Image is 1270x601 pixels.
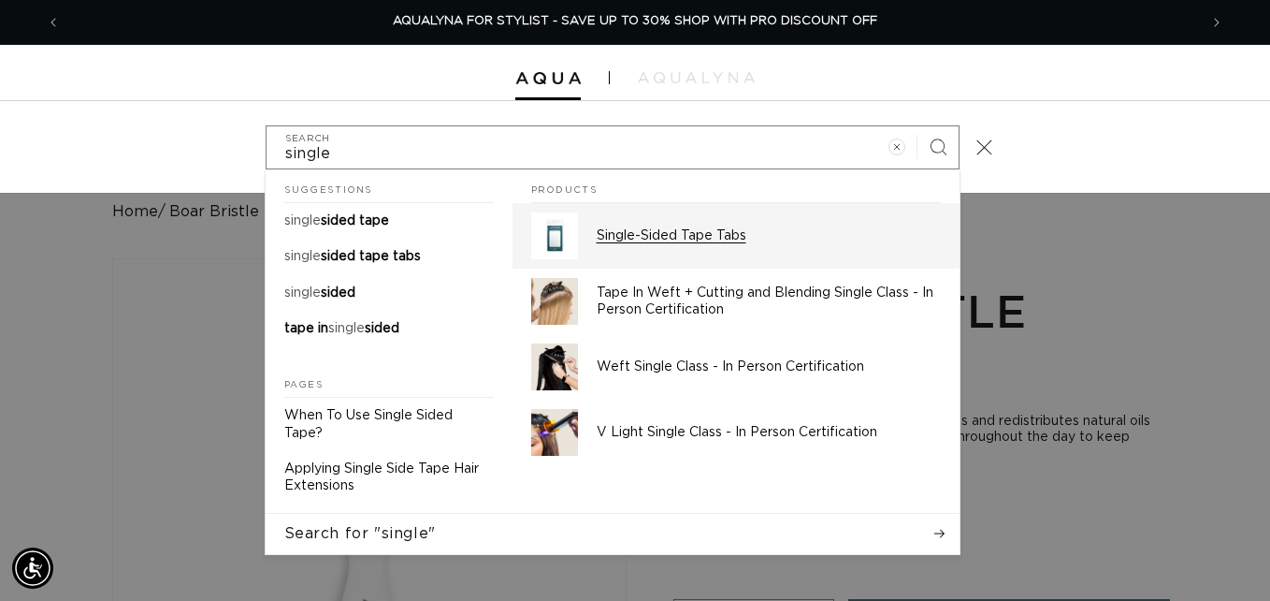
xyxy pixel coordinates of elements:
h2: Products [531,170,941,204]
input: Search [267,126,959,169]
a: Weft Single Class - In Person Certification [512,334,960,400]
a: single sided [266,275,512,311]
button: Next announcement [1196,5,1237,40]
span: Search for "single" [284,523,436,544]
img: Tape In Weft + Cutting and Blending Single Class - In Person Certification [531,278,578,325]
span: sided tape tabs [321,250,421,263]
a: Tape In Weft + Cutting and Blending Single Class - In Person Certification [512,269,960,334]
span: sided tape [321,214,389,227]
p: V Light Single Class - In Person Certification [597,424,941,441]
a: single sided tape [266,203,512,239]
img: Weft Single Class - In Person Certification [531,344,578,390]
mark: single [328,322,365,335]
span: AQUALYNA FOR STYLIST - SAVE UP TO 30% SHOP WITH PRO DISCOUNT OFF [393,15,877,27]
a: tape in single sided [266,311,512,346]
a: Applying Single Side Tape Hair Extensions [266,451,512,504]
p: Weft Single Class - In Person Certification [597,359,941,375]
p: single sided tape tabs [284,248,421,265]
mark: single [284,214,321,227]
span: sided [321,286,355,300]
p: single sided [284,285,355,301]
img: V Light Single Class - In Person Certification [531,409,578,456]
a: When To Use Single Sided Tape? [266,398,512,450]
button: Previous announcement [33,5,74,40]
div: Accessibility Menu [12,548,53,589]
p: Applying Single Side Tape Hair Extensions [284,461,494,494]
span: sided [365,322,399,335]
a: Single-Sided Tape Tabs [512,203,960,269]
a: single sided tape tabs [266,239,512,274]
p: single sided tape [284,213,389,229]
p: tape in single sided [284,320,399,337]
p: Tape In Weft + Cutting and Blending Single Class - In Person Certification [597,285,941,318]
p: Single-Sided Tape Tabs [597,227,941,244]
span: tape in [284,322,328,335]
mark: single [284,286,321,300]
h2: Suggestions [284,170,494,204]
img: Single-Sided Tape Tabs [531,213,578,259]
a: V Light Single Class - In Person Certification [512,400,960,465]
img: Aqua Hair Extensions [515,72,581,85]
mark: single [284,250,321,263]
h2: Pages [284,365,494,399]
img: aqualyna.com [638,72,755,83]
button: Close [964,126,1005,168]
button: Search [917,126,959,168]
iframe: Chat Widget [1176,511,1270,601]
button: Clear search term [876,126,917,168]
p: When To Use Single Sided Tape? [284,407,494,441]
